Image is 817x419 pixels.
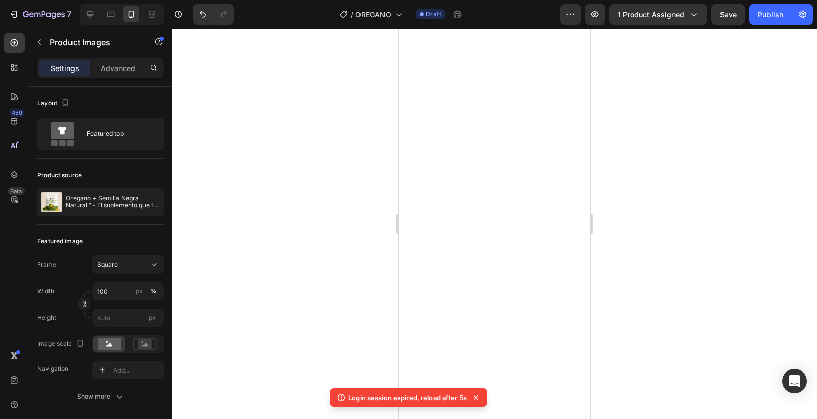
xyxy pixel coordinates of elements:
button: 7 [4,4,76,25]
div: Beta [8,187,25,195]
label: Frame [37,260,56,269]
div: Show more [77,391,125,402]
div: Product source [37,171,82,180]
div: Add... [113,366,161,375]
div: Featured top [87,122,149,146]
button: Show more [37,387,164,406]
div: Navigation [37,364,68,374]
span: Draft [426,10,441,19]
div: % [151,287,157,296]
p: Login session expired, reload after 5s [348,392,467,403]
span: 1 product assigned [618,9,684,20]
button: Save [711,4,745,25]
div: 450 [10,109,25,117]
button: % [133,285,146,297]
span: px [149,314,156,321]
p: Product Images [50,36,136,49]
span: OREGANO [355,9,391,20]
span: Save [720,10,737,19]
div: Publish [758,9,783,20]
span: / [351,9,353,20]
button: Square [92,255,164,274]
p: Settings [51,63,79,74]
input: px [92,309,164,327]
label: Width [37,287,54,296]
div: Featured image [37,237,83,246]
iframe: Design area [399,29,590,419]
p: 7 [67,8,71,20]
p: Advanced [101,63,135,74]
div: Image scale [37,337,86,351]
div: Undo/Redo [193,4,234,25]
span: Square [97,260,118,269]
div: px [136,287,143,296]
div: Open Intercom Messenger [782,369,807,393]
input: px% [92,282,164,300]
button: Publish [749,4,792,25]
p: Orégano + Semilla Negra Natural™ - El suplemento que tu cuerpo necesita para un bienestar integral. [66,195,160,209]
label: Height [37,313,56,322]
div: Layout [37,97,71,110]
button: 1 product assigned [609,4,707,25]
button: px [148,285,160,297]
img: product feature img [41,192,62,212]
